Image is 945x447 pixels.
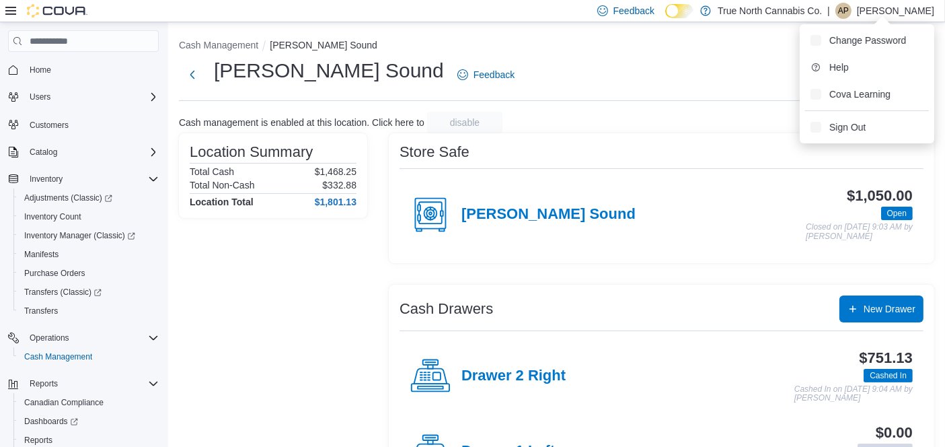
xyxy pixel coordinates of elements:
button: Cash Management [13,347,164,366]
span: Customers [30,120,69,131]
button: [PERSON_NAME] Sound [270,40,377,50]
span: Cova Learning [829,88,891,101]
span: New Drawer [864,302,915,316]
span: Cash Management [19,349,159,365]
button: Inventory [3,170,164,188]
span: AP [838,3,849,19]
input: Dark Mode [665,4,693,18]
h3: Location Summary [190,144,313,160]
a: Transfers (Classic) [19,284,107,300]
p: Cash management is enabled at this location. Click here to [179,117,424,128]
a: Home [24,62,56,78]
p: $332.88 [322,180,356,191]
h4: $1,801.13 [315,197,356,207]
button: Canadian Compliance [13,393,164,412]
span: Transfers [19,303,159,319]
h4: [PERSON_NAME] Sound [461,206,636,224]
a: Purchase Orders [19,265,91,281]
span: Adjustments (Classic) [19,190,159,206]
button: Users [24,89,56,105]
span: Feedback [474,68,515,81]
span: Users [24,89,159,105]
button: Customers [3,114,164,134]
a: Feedback [452,61,520,88]
span: Catalog [24,144,159,160]
h3: $751.13 [860,350,913,366]
span: Open [887,207,907,219]
button: Reports [3,374,164,393]
button: Home [3,60,164,79]
a: Adjustments (Classic) [19,190,118,206]
span: Change Password [829,34,906,47]
span: Inventory Manager (Classic) [24,230,135,241]
span: Home [24,61,159,78]
span: Inventory [24,171,159,187]
span: Feedback [613,4,654,18]
button: New Drawer [839,296,923,322]
button: Change Password [805,30,929,51]
h6: Total Non-Cash [190,180,255,191]
a: Cash Management [19,349,98,365]
p: Cashed In on [DATE] 9:04 AM by [PERSON_NAME] [794,385,913,403]
button: Operations [24,330,75,346]
span: Inventory [30,174,63,184]
span: Manifests [19,246,159,263]
span: Purchase Orders [19,265,159,281]
h3: $1,050.00 [847,188,913,204]
button: Operations [3,329,164,347]
h4: Drawer 2 Right [461,368,566,385]
p: $1,468.25 [315,166,356,177]
button: Inventory Count [13,207,164,226]
span: Canadian Compliance [19,394,159,411]
h3: Cash Drawers [400,301,493,317]
h6: Total Cash [190,166,234,177]
a: Dashboards [19,413,83,429]
span: disable [450,116,480,129]
button: Cova Learning [805,83,929,105]
span: Sign Out [829,121,866,134]
span: Cashed In [870,370,907,382]
button: Manifests [13,245,164,264]
span: Inventory Count [19,209,159,225]
span: Dashboards [24,416,78,427]
a: Adjustments (Classic) [13,188,164,207]
a: Transfers [19,303,63,319]
button: Users [3,88,164,106]
span: Catalog [30,147,57,158]
span: Open [881,207,913,220]
span: Customers [24,116,159,133]
span: Dark Mode [665,18,666,19]
span: Reports [30,378,58,389]
button: Next [179,61,206,88]
button: Help [805,57,929,78]
img: Cova [27,4,87,18]
button: Purchase Orders [13,264,164,283]
button: disable [427,112,502,133]
span: Operations [30,333,69,343]
h3: $0.00 [876,425,913,441]
h3: Store Safe [400,144,469,160]
a: Canadian Compliance [19,394,109,411]
h1: [PERSON_NAME] Sound [214,57,444,84]
p: | [827,3,830,19]
span: Canadian Compliance [24,397,104,408]
p: Closed on [DATE] 9:03 AM by [PERSON_NAME] [806,223,913,241]
span: Adjustments (Classic) [24,193,112,203]
span: Transfers (Classic) [19,284,159,300]
span: Help [829,61,849,74]
a: Customers [24,117,74,133]
button: Transfers [13,302,164,320]
a: Inventory Manager (Classic) [19,228,141,244]
span: Transfers [24,306,58,316]
div: Andrew Patterson [835,3,852,19]
span: Users [30,92,50,102]
span: Cashed In [864,369,913,382]
span: Reports [24,376,159,392]
span: Transfers (Classic) [24,287,102,298]
p: True North Cannabis Co. [718,3,822,19]
span: Cash Management [24,351,92,362]
a: Dashboards [13,412,164,431]
button: Catalog [3,143,164,162]
button: Reports [24,376,63,392]
span: Operations [24,330,159,346]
